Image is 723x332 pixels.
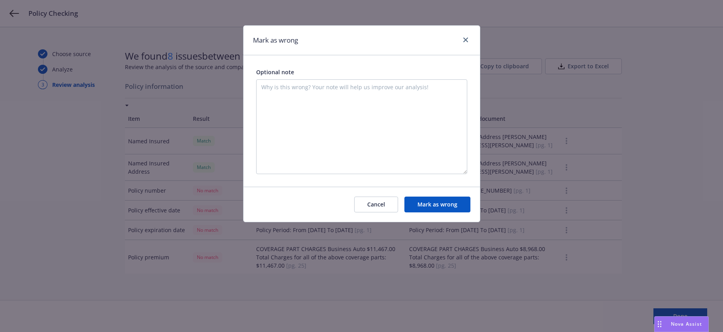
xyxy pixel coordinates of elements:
[655,317,664,332] div: Drag to move
[253,35,298,45] h1: Mark as wrong
[354,197,398,212] button: Cancel
[654,316,709,332] button: Nova Assist
[404,197,470,212] button: Mark as wrong
[671,321,702,327] span: Nova Assist
[256,68,294,76] span: Optional note
[461,35,470,45] a: close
